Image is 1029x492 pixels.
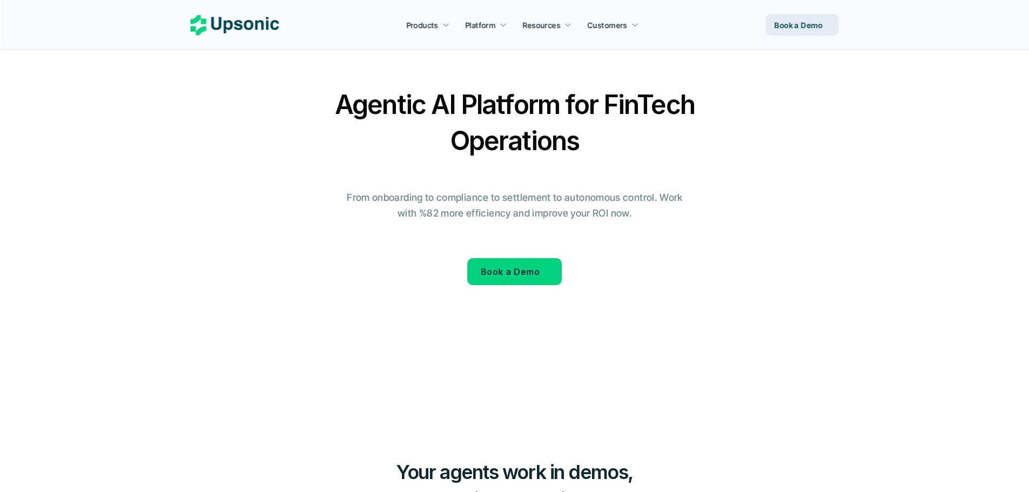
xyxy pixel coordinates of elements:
[766,14,839,36] a: Book a Demo
[523,19,561,31] p: Resources
[400,15,456,35] a: Products
[326,86,704,159] h2: Agentic AI Platform for FinTech Operations
[396,460,633,484] span: Your agents work in demos,
[465,19,495,31] p: Platform
[339,190,690,221] p: From onboarding to compliance to settlement to autonomous control. Work with %82 more efficiency ...
[467,258,562,285] a: Book a Demo
[588,19,628,31] p: Customers
[775,19,823,31] p: Book a Demo
[481,264,540,280] p: Book a Demo
[406,19,438,31] p: Products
